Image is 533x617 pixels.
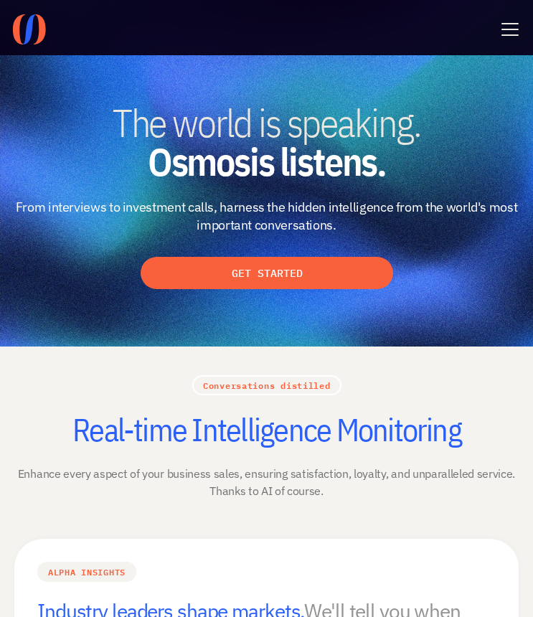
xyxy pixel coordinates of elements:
[232,265,303,281] p: GET STARTED
[203,378,331,392] a: Conversations distilled
[14,465,519,499] p: Enhance every aspect of your business sales, ensuring satisfaction, loyalty, and unparalleled ser...
[48,565,126,579] p: ALPHA INSIGHTS
[12,413,522,447] h2: Real-time Intelligence Monitoring
[230,265,304,281] a: GET STARTED
[141,257,393,289] button: GET STARTED
[147,136,385,187] strong: Osmosis listens.
[112,98,420,148] span: The world is speaking.
[14,198,519,234] p: From interviews to investment calls, harness the hidden intelligence from the world's most import...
